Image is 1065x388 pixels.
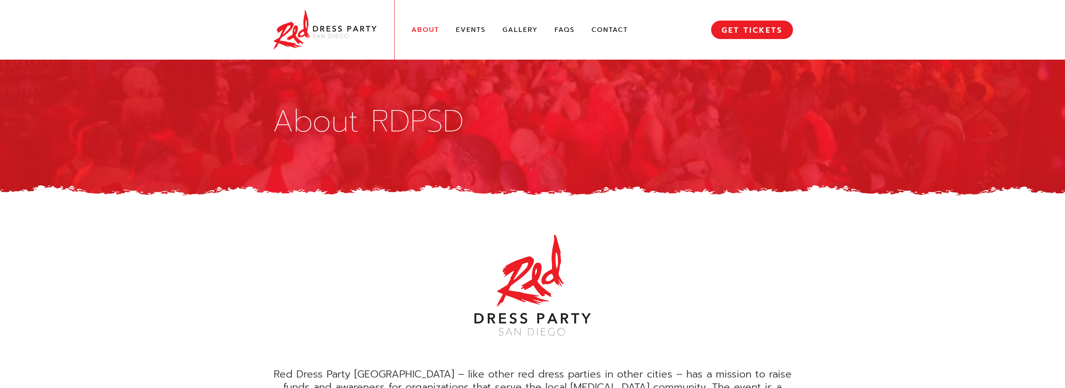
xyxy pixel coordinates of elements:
[711,21,793,39] a: GET TICKETS
[411,26,439,34] a: About
[272,8,377,51] img: Red Dress Party San Diego
[555,26,575,34] a: FAQs
[272,106,793,136] h1: About RDPSD
[456,26,486,34] a: Events
[502,26,538,34] a: Gallery
[591,26,628,34] a: Contact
